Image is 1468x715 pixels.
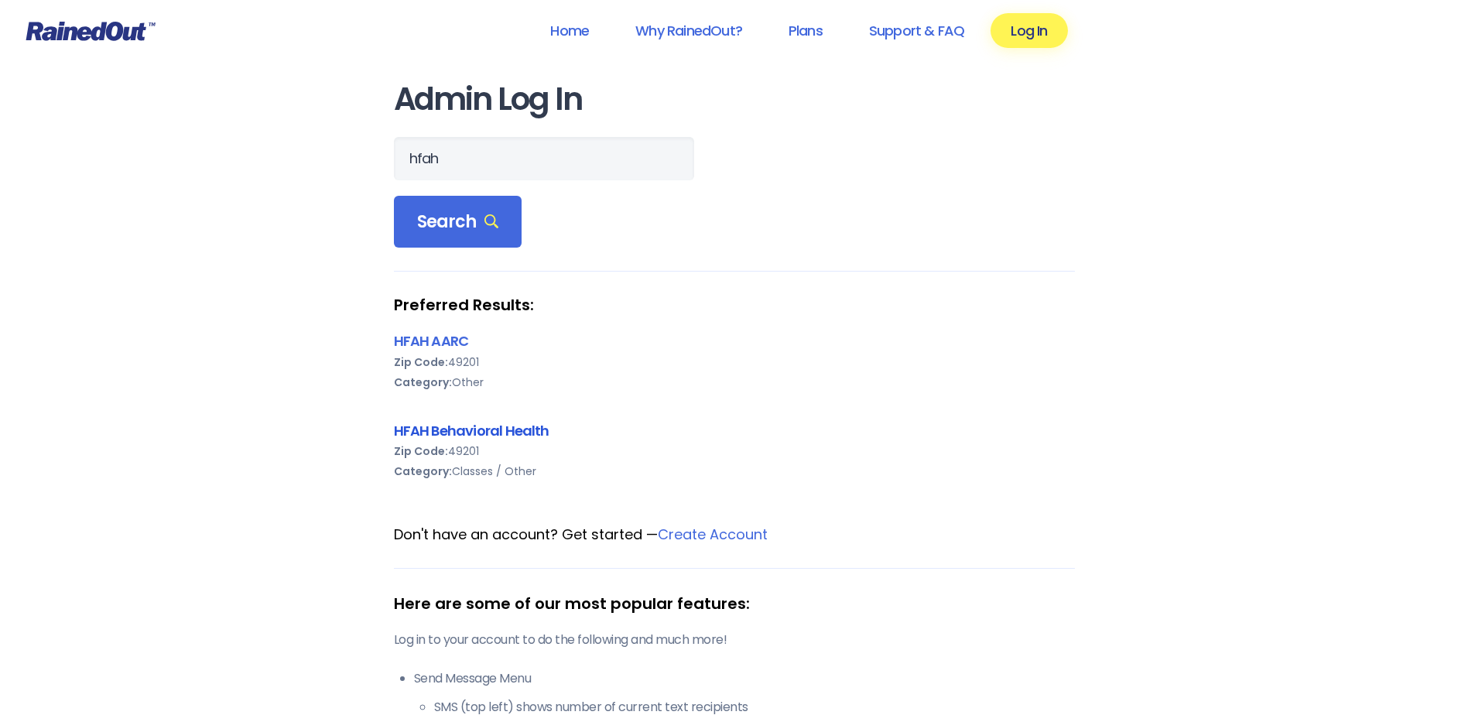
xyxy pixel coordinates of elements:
[394,421,549,440] a: HFAH Behavioral Health
[768,13,843,48] a: Plans
[394,592,1075,615] div: Here are some of our most popular features:
[394,82,1075,117] h1: Admin Log In
[394,295,1075,315] strong: Preferred Results:
[394,464,452,479] b: Category:
[394,196,522,248] div: Search
[394,443,448,459] b: Zip Code:
[394,441,1075,461] div: 49201
[394,137,694,180] input: Search Orgs…
[394,631,1075,649] p: Log in to your account to do the following and much more!
[394,354,448,370] b: Zip Code:
[394,461,1075,481] div: Classes / Other
[530,13,609,48] a: Home
[394,330,1075,351] div: HFAH AARC
[394,420,1075,441] div: HFAH Behavioral Health
[417,211,499,233] span: Search
[394,331,469,351] a: HFAH AARC
[658,525,768,544] a: Create Account
[394,375,452,390] b: Category:
[991,13,1067,48] a: Log In
[849,13,984,48] a: Support & FAQ
[394,372,1075,392] div: Other
[615,13,762,48] a: Why RainedOut?
[394,352,1075,372] div: 49201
